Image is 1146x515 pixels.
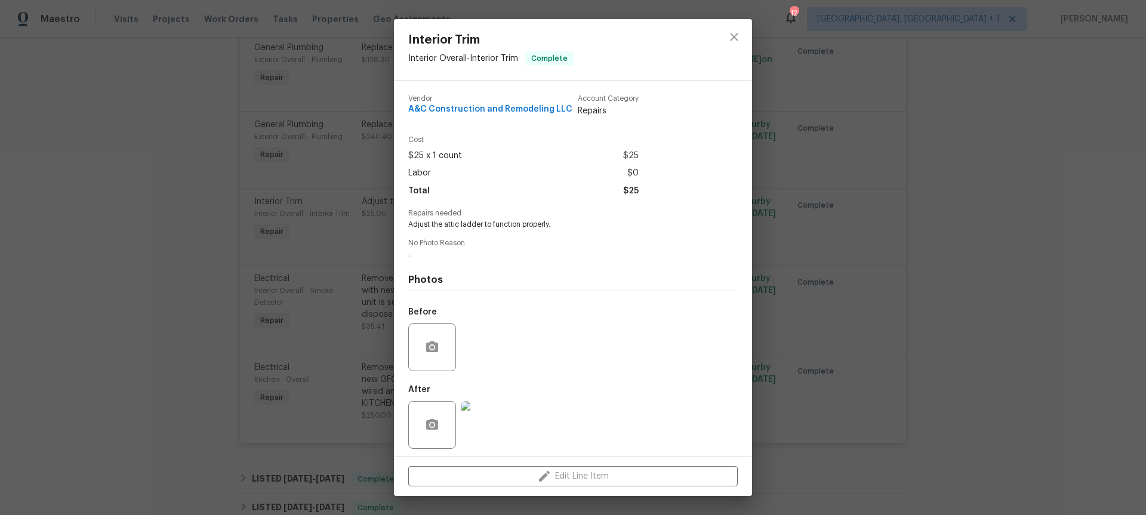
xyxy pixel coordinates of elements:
span: Interior Overall - Interior Trim [408,54,518,63]
span: Adjust the attic ladder to function properly. [408,220,705,230]
span: $25 [623,183,639,200]
h5: After [408,386,430,394]
span: Complete [526,53,572,64]
h4: Photos [408,274,738,286]
span: Total [408,183,430,200]
h5: Before [408,308,437,316]
span: No Photo Reason [408,239,738,247]
span: Interior Trim [408,33,574,47]
span: $25 x 1 count [408,147,462,165]
button: close [720,23,748,51]
span: $0 [627,165,639,182]
span: Account Category [578,95,639,103]
span: Labor [408,165,431,182]
span: Cost [408,136,639,144]
span: Repairs [578,105,639,117]
span: A&C Construction and Remodeling LLC [408,105,572,114]
span: . [408,249,705,260]
span: Repairs needed [408,209,738,217]
div: 12 [790,7,798,19]
span: Vendor [408,95,572,103]
span: $25 [623,147,639,165]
